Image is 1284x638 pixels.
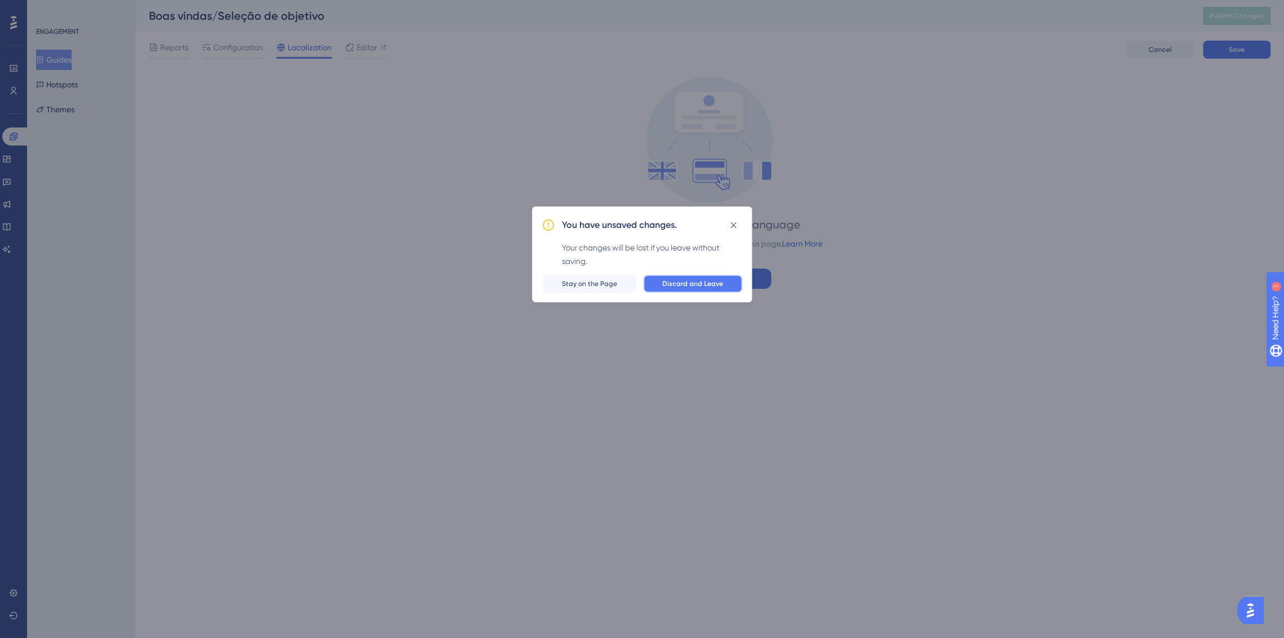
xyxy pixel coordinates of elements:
[27,3,71,16] span: Need Help?
[1237,593,1270,627] iframe: UserGuiding AI Assistant Launcher
[662,279,723,288] span: Discard and Leave
[78,6,82,15] div: 1
[562,218,677,232] h2: You have unsaved changes.
[562,279,617,288] span: Stay on the Page
[562,241,742,268] div: Your changes will be lost if you leave without saving.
